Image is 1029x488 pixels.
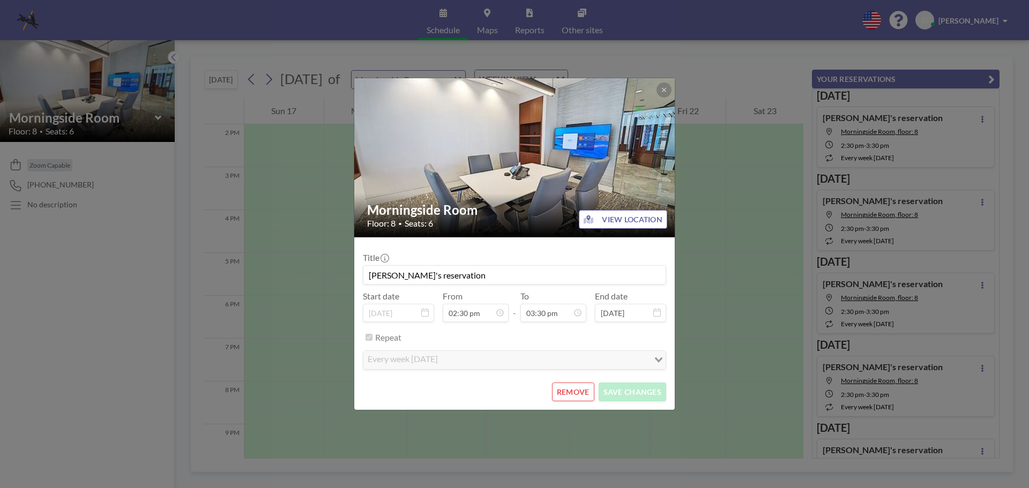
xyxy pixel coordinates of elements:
[398,220,402,228] span: •
[552,382,594,401] button: REMOVE
[367,202,663,218] h2: Morningside Room
[599,382,666,401] button: SAVE CHANGES
[367,218,396,229] span: Floor: 8
[595,291,628,302] label: End date
[363,252,388,263] label: Title
[520,291,529,302] label: To
[405,218,433,229] span: Seats: 6
[366,353,440,367] span: every week [DATE]
[579,210,667,229] button: VIEW LOCATION
[443,291,463,302] label: From
[441,353,648,367] input: Search for option
[363,351,666,369] div: Search for option
[375,332,401,343] label: Repeat
[513,295,516,318] span: -
[354,37,676,279] img: 537.jpg
[363,291,399,302] label: Start date
[363,266,666,284] input: (No title)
